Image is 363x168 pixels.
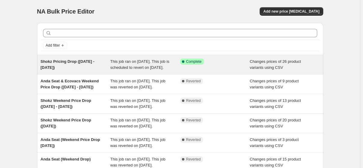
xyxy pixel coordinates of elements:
[110,59,169,70] span: This job ran on [DATE]. This job is scheduled to revert on [DATE].
[186,59,202,64] span: Complete
[41,137,100,148] span: Anda Seat (Weekend Price Drop [DATE])
[43,42,67,49] button: Add filter
[186,79,201,84] span: Reverted
[260,7,323,16] button: Add new price [MEDICAL_DATA]
[110,157,165,167] span: This job ran on [DATE]. This job was reverted on [DATE].
[250,59,301,70] span: Changes prices of 26 product variants using CSV
[186,137,201,142] span: Reverted
[110,118,165,128] span: This job ran on [DATE]. This job was reverted on [DATE].
[250,157,301,167] span: Changes prices of 15 product variants using CSV
[110,79,165,89] span: This job ran on [DATE]. This job was reverted on [DATE].
[41,98,91,109] span: Shokz Weekend Price Drop ([DATE] - [DATE])
[250,118,301,128] span: Changes prices of 20 product variants using CSV
[41,79,99,89] span: Anda Seat & Ecovacs Weekend Price Drop ([DATE] - [DATE])
[110,137,165,148] span: This job ran on [DATE]. This job was reverted on [DATE].
[110,98,165,109] span: This job ran on [DATE]. This job was reverted on [DATE].
[41,157,91,161] span: Anda Seat (Weekend Drop)
[37,8,95,15] span: NA Bulk Price Editor
[250,98,301,109] span: Changes prices of 13 product variants using CSV
[41,59,95,70] span: Shokz Pricing Drop ([DATE] - [DATE])
[41,118,91,128] span: Shokz Weekend Price Drop ([DATE])
[250,137,299,148] span: Changes prices of 3 product variants using CSV
[186,118,201,123] span: Reverted
[186,98,201,103] span: Reverted
[186,157,201,162] span: Reverted
[46,43,60,48] span: Add filter
[250,79,299,89] span: Changes prices of 9 product variants using CSV
[263,9,319,14] span: Add new price [MEDICAL_DATA]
